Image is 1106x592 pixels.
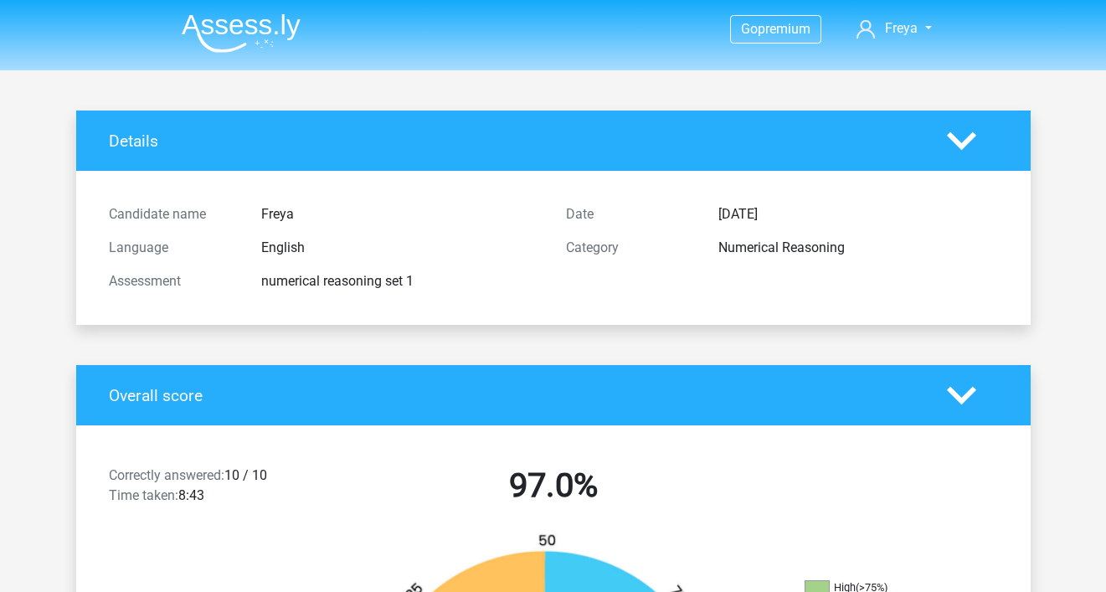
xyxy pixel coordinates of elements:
[706,204,1011,224] div: [DATE]
[553,204,706,224] div: Date
[96,204,249,224] div: Candidate name
[741,21,758,37] span: Go
[109,386,922,405] h4: Overall score
[731,18,820,40] a: Gopremium
[249,238,553,258] div: English
[96,238,249,258] div: Language
[850,18,938,39] a: Freya
[182,13,301,53] img: Assessly
[109,467,224,483] span: Correctly answered:
[249,271,553,291] div: numerical reasoning set 1
[553,238,706,258] div: Category
[249,204,553,224] div: Freya
[885,20,918,36] span: Freya
[109,487,178,503] span: Time taken:
[758,21,810,37] span: premium
[337,466,769,506] h2: 97.0%
[96,271,249,291] div: Assessment
[706,238,1011,258] div: Numerical Reasoning
[109,131,922,151] h4: Details
[96,466,325,512] div: 10 / 10 8:43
